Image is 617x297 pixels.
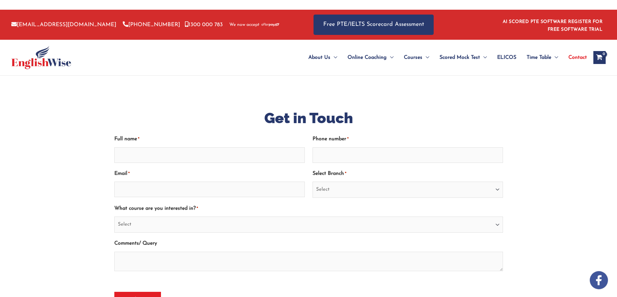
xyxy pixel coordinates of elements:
a: ELICOS [492,46,521,69]
span: Scored Mock Test [440,46,480,69]
h1: Get in Touch [114,108,503,128]
a: [EMAIL_ADDRESS][DOMAIN_NAME] [11,22,116,27]
span: Menu Toggle [330,46,337,69]
span: Menu Toggle [551,46,558,69]
span: Online Coaching [348,46,387,69]
label: Comments/ Query [114,238,157,249]
aside: Header Widget 1 [499,14,606,35]
img: cropped-ew-logo [11,46,71,69]
a: CoursesMenu Toggle [399,46,434,69]
span: Contact [568,46,587,69]
label: Email [114,168,130,179]
label: Phone number [313,134,348,144]
label: Full name [114,134,139,144]
a: Scored Mock TestMenu Toggle [434,46,492,69]
label: What course are you interested in? [114,203,198,214]
span: ELICOS [497,46,516,69]
span: Menu Toggle [480,46,487,69]
a: Contact [563,46,587,69]
a: About UsMenu Toggle [303,46,342,69]
a: 1300 000 783 [185,22,223,27]
nav: Site Navigation: Main Menu [293,46,587,69]
span: We now accept [229,22,259,28]
a: Free PTE/IELTS Scorecard Assessment [314,15,434,35]
span: Menu Toggle [387,46,394,69]
img: Afterpay-Logo [261,23,279,27]
img: white-facebook.png [590,271,608,289]
a: AI SCORED PTE SOFTWARE REGISTER FOR FREE SOFTWARE TRIAL [503,19,603,32]
a: View Shopping Cart, empty [593,51,606,64]
span: Menu Toggle [422,46,429,69]
a: Online CoachingMenu Toggle [342,46,399,69]
a: Time TableMenu Toggle [521,46,563,69]
a: [PHONE_NUMBER] [123,22,180,27]
span: Courses [404,46,422,69]
span: Time Table [527,46,551,69]
label: Select Branch [313,168,346,179]
span: About Us [308,46,330,69]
